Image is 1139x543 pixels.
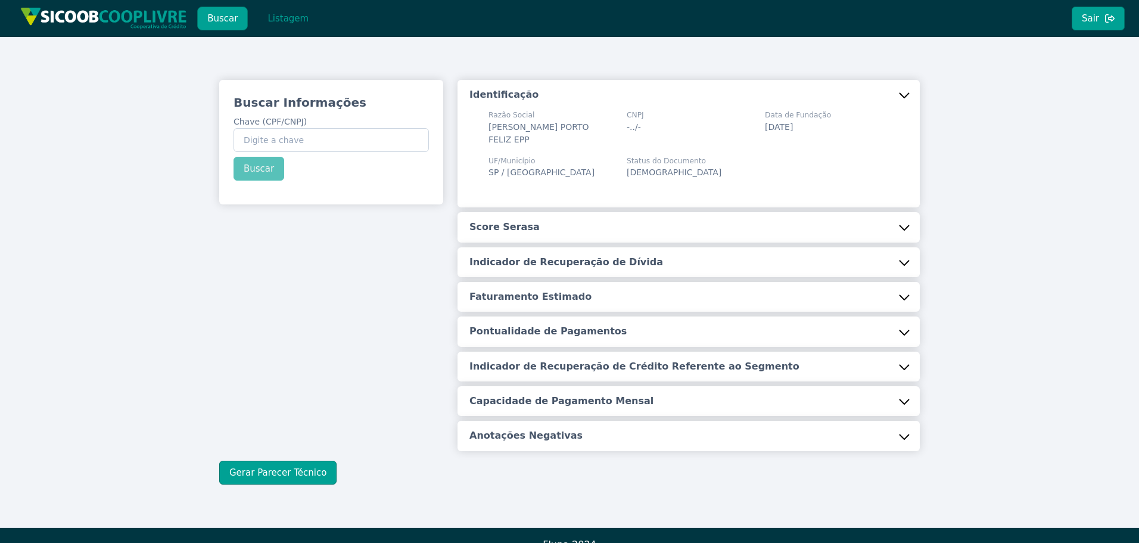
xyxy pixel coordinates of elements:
[627,167,721,177] span: [DEMOGRAPHIC_DATA]
[469,221,540,234] h5: Score Serasa
[458,212,920,242] button: Score Serasa
[488,122,589,144] span: [PERSON_NAME] PORTO FELIZ EPP
[1072,7,1125,30] button: Sair
[458,247,920,277] button: Indicador de Recuperação de Dívida
[234,94,429,111] h3: Buscar Informações
[469,256,663,269] h5: Indicador de Recuperação de Dívida
[219,461,337,485] button: Gerar Parecer Técnico
[469,88,539,101] h5: Identificação
[627,110,644,120] span: CNPJ
[257,7,319,30] button: Listagem
[197,7,248,30] button: Buscar
[469,290,592,303] h5: Faturamento Estimado
[488,167,595,177] span: SP / [GEOGRAPHIC_DATA]
[469,395,653,408] h5: Capacidade de Pagamento Mensal
[458,352,920,381] button: Indicador de Recuperação de Crédito Referente ao Segmento
[458,317,920,346] button: Pontualidade de Pagamentos
[488,156,595,166] span: UF/Município
[488,110,612,120] span: Razão Social
[234,128,429,152] input: Chave (CPF/CNPJ)
[627,156,721,166] span: Status do Documento
[458,421,920,451] button: Anotações Negativas
[458,386,920,416] button: Capacidade de Pagamento Mensal
[765,110,831,120] span: Data de Fundação
[469,429,583,442] h5: Anotações Negativas
[469,325,627,338] h5: Pontualidade de Pagamentos
[765,122,793,132] span: [DATE]
[627,122,641,132] span: -../-
[234,117,307,126] span: Chave (CPF/CNPJ)
[469,360,799,373] h5: Indicador de Recuperação de Crédito Referente ao Segmento
[458,80,920,110] button: Identificação
[458,282,920,312] button: Faturamento Estimado
[20,7,187,29] img: img/sicoob_cooplivre.png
